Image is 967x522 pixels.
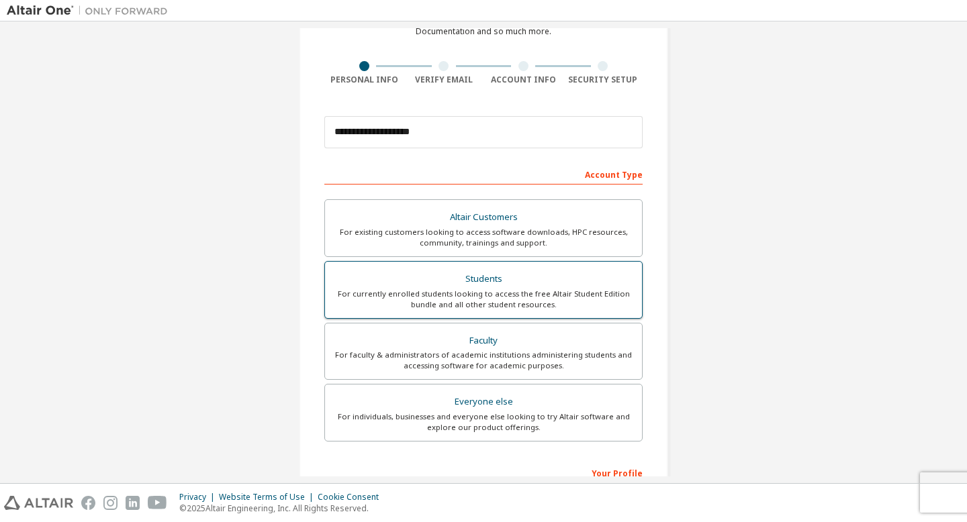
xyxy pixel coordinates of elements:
[126,496,140,510] img: linkedin.svg
[4,496,73,510] img: altair_logo.svg
[333,331,634,350] div: Faculty
[404,74,484,85] div: Verify Email
[333,270,634,289] div: Students
[333,393,634,411] div: Everyone else
[103,496,118,510] img: instagram.svg
[563,74,643,85] div: Security Setup
[81,496,95,510] img: facebook.svg
[7,4,175,17] img: Altair One
[483,74,563,85] div: Account Info
[179,503,387,514] p: © 2025 Altair Engineering, Inc. All Rights Reserved.
[333,289,634,310] div: For currently enrolled students looking to access the free Altair Student Edition bundle and all ...
[324,74,404,85] div: Personal Info
[318,492,387,503] div: Cookie Consent
[324,163,643,185] div: Account Type
[333,227,634,248] div: For existing customers looking to access software downloads, HPC resources, community, trainings ...
[219,492,318,503] div: Website Terms of Use
[333,208,634,227] div: Altair Customers
[333,350,634,371] div: For faculty & administrators of academic institutions administering students and accessing softwa...
[324,462,643,483] div: Your Profile
[148,496,167,510] img: youtube.svg
[333,411,634,433] div: For individuals, businesses and everyone else looking to try Altair software and explore our prod...
[179,492,219,503] div: Privacy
